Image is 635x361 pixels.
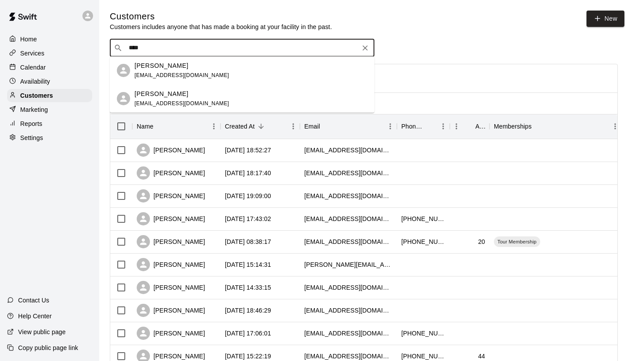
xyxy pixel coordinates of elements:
[20,77,50,86] p: Availability
[20,91,53,100] p: Customers
[478,237,485,246] div: 20
[134,72,229,78] span: [EMAIL_ADDRESS][DOMAIN_NAME]
[137,166,205,180] div: [PERSON_NAME]
[153,120,166,133] button: Sort
[7,47,92,60] a: Services
[586,11,624,27] a: New
[110,22,332,31] p: Customers includes anyone that has made a booking at your facility in the past.
[225,260,271,269] div: 2025-09-27 15:14:31
[304,169,392,177] div: dtr39301@gmail.com
[7,33,92,46] a: Home
[137,281,205,294] div: [PERSON_NAME]
[137,189,205,203] div: [PERSON_NAME]
[225,114,255,139] div: Created At
[225,192,271,200] div: 2025-10-02 19:09:00
[18,296,49,305] p: Contact Us
[384,120,397,133] button: Menu
[494,236,540,247] div: Tour Membership
[134,89,188,99] p: [PERSON_NAME]
[137,304,205,317] div: [PERSON_NAME]
[20,49,45,58] p: Services
[110,39,374,57] div: Search customers by name or email
[494,238,540,245] span: Tour Membership
[304,283,392,292] div: dhheard@gmail.com
[320,120,332,133] button: Sort
[20,35,37,44] p: Home
[304,146,392,155] div: leviweir@icloud.com
[225,237,271,246] div: 2025-09-30 08:38:17
[475,114,485,139] div: Age
[137,114,153,139] div: Name
[134,100,229,107] span: [EMAIL_ADDRESS][DOMAIN_NAME]
[225,214,271,223] div: 2025-10-02 17:43:02
[225,283,271,292] div: 2025-09-27 14:33:15
[463,120,475,133] button: Sort
[137,212,205,225] div: [PERSON_NAME]
[401,237,445,246] div: +16015139378
[304,192,392,200] div: l_robinson2014@aol.com
[424,120,437,133] button: Sort
[117,64,130,77] div: Kelly Jett
[397,114,450,139] div: Phone Number
[18,343,78,352] p: Copy public page link
[20,63,46,72] p: Calendar
[117,92,130,105] div: Jetta Richardson
[7,103,92,116] a: Marketing
[134,61,188,70] p: [PERSON_NAME]
[304,114,320,139] div: Email
[304,352,392,361] div: elvis683@gmail.com
[494,114,532,139] div: Memberships
[304,214,392,223] div: drivergrasshopper@gmail.com
[225,146,271,155] div: 2025-10-09 18:52:27
[478,352,485,361] div: 44
[609,120,622,133] button: Menu
[532,120,544,133] button: Sort
[304,260,392,269] div: shaun.c.roberts@outlook.com
[137,327,205,340] div: [PERSON_NAME]
[7,61,92,74] a: Calendar
[20,105,48,114] p: Marketing
[401,114,424,139] div: Phone Number
[132,114,220,139] div: Name
[20,119,42,128] p: Reports
[287,120,300,133] button: Menu
[300,114,397,139] div: Email
[137,144,205,157] div: [PERSON_NAME]
[255,120,267,133] button: Sort
[207,120,220,133] button: Menu
[7,75,92,88] a: Availability
[137,258,205,271] div: [PERSON_NAME]
[225,329,271,338] div: 2025-09-25 17:06:01
[225,169,271,177] div: 2025-10-06 18:17:40
[225,352,271,361] div: 2025-09-09 15:22:19
[359,42,371,54] button: Clear
[7,89,92,102] a: Customers
[450,120,463,133] button: Menu
[450,114,489,139] div: Age
[220,114,300,139] div: Created At
[225,306,271,315] div: 2025-09-25 18:46:29
[110,11,332,22] h5: Customers
[401,214,445,223] div: +16019388473
[18,328,66,336] p: View public page
[304,306,392,315] div: justincayt0314@gmail.com
[401,329,445,338] div: +16012912583
[304,329,392,338] div: deanarnold96@gmail.com
[18,312,52,320] p: Help Center
[7,117,92,130] a: Reports
[304,237,392,246] div: parkerwebb22@yahoo.com
[20,133,43,142] p: Settings
[401,352,445,361] div: +16016042619
[437,120,450,133] button: Menu
[7,131,92,144] a: Settings
[489,114,622,139] div: Memberships
[137,235,205,248] div: [PERSON_NAME]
